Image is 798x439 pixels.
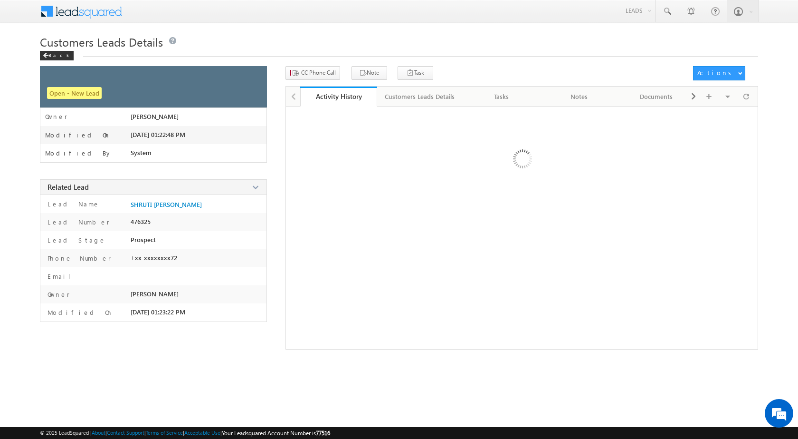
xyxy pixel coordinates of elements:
[131,113,179,120] span: [PERSON_NAME]
[45,236,106,244] label: Lead Stage
[541,87,618,107] a: Notes
[377,87,463,107] a: Customers Leads Details
[131,201,202,208] a: SHRUTI [PERSON_NAME]
[131,308,185,316] span: [DATE] 01:23:22 PM
[45,290,70,299] label: Owner
[463,87,541,107] a: Tasks
[398,66,433,80] button: Task
[548,91,609,102] div: Notes
[285,66,340,80] button: CC Phone Call
[385,91,455,102] div: Customers Leads Details
[45,272,78,281] label: Email
[107,429,144,436] a: Contact Support
[301,68,336,77] span: CC Phone Call
[47,87,102,99] span: Open - New Lead
[40,429,330,438] span: © 2025 LeadSquared | | | | |
[307,92,370,101] div: Activity History
[131,131,185,138] span: [DATE] 01:22:48 PM
[146,429,183,436] a: Terms of Service
[131,149,152,156] span: System
[131,254,177,262] span: +xx-xxxxxxxx72
[131,236,156,244] span: Prospect
[473,111,571,210] img: Loading ...
[471,91,532,102] div: Tasks
[131,290,179,298] span: [PERSON_NAME]
[693,66,745,80] button: Actions
[40,51,74,60] div: Back
[351,66,387,80] button: Note
[45,131,111,139] label: Modified On
[618,87,695,107] a: Documents
[626,91,687,102] div: Documents
[47,182,89,192] span: Related Lead
[45,113,67,120] label: Owner
[40,34,163,49] span: Customers Leads Details
[316,429,330,437] span: 77516
[697,68,735,77] div: Actions
[184,429,220,436] a: Acceptable Use
[45,218,110,226] label: Lead Number
[92,429,105,436] a: About
[45,254,111,263] label: Phone Number
[300,87,378,107] a: Activity History
[45,200,100,208] label: Lead Name
[45,149,112,157] label: Modified By
[45,308,113,317] label: Modified On
[131,218,151,225] span: 476325
[222,429,330,437] span: Your Leadsquared Account Number is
